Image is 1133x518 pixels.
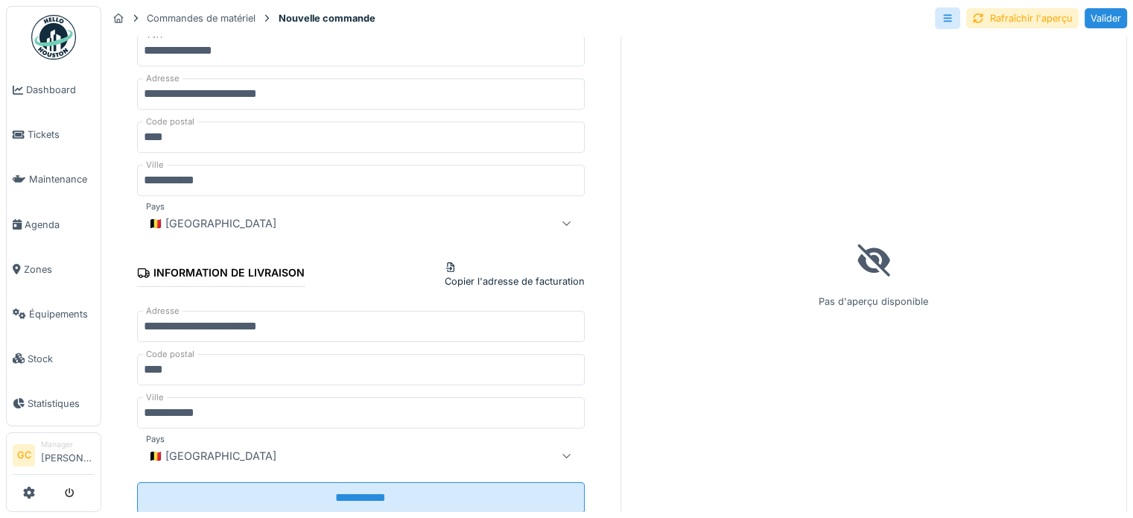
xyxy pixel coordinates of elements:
[143,305,183,318] label: Adresse
[143,348,197,361] label: Code postal
[143,433,168,446] label: Pays
[143,159,167,171] label: Ville
[137,262,305,287] div: Information de livraison
[7,247,101,291] a: Zones
[143,214,282,232] div: 🇧🇪 [GEOGRAPHIC_DATA]
[31,15,76,60] img: Badge_color-CXgf-gQk.svg
[28,352,95,366] span: Stock
[7,113,101,157] a: Tickets
[25,218,95,232] span: Agenda
[143,72,183,85] label: Adresse
[29,172,95,186] span: Maintenance
[28,397,95,411] span: Statistiques
[41,439,95,450] div: Manager
[445,260,585,288] div: Copier l'adresse de facturation
[143,446,282,464] div: 🇧🇪 [GEOGRAPHIC_DATA]
[7,336,101,381] a: Stock
[143,200,168,213] label: Pays
[7,202,101,247] a: Agenda
[28,127,95,142] span: Tickets
[273,11,381,25] strong: Nouvelle commande
[7,381,101,426] a: Statistiques
[143,391,167,404] label: Ville
[621,35,1128,514] div: Pas d'aperçu disponible
[26,83,95,97] span: Dashboard
[24,262,95,277] span: Zones
[29,307,95,321] span: Équipements
[966,8,1079,28] div: Rafraîchir l'aperçu
[7,157,101,202] a: Maintenance
[41,439,95,471] li: [PERSON_NAME]
[147,11,256,25] div: Commandes de matériel
[13,444,35,467] li: GC
[1085,8,1127,28] div: Valider
[7,68,101,113] a: Dashboard
[143,116,197,128] label: Code postal
[7,291,101,336] a: Équipements
[13,439,95,475] a: GC Manager[PERSON_NAME]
